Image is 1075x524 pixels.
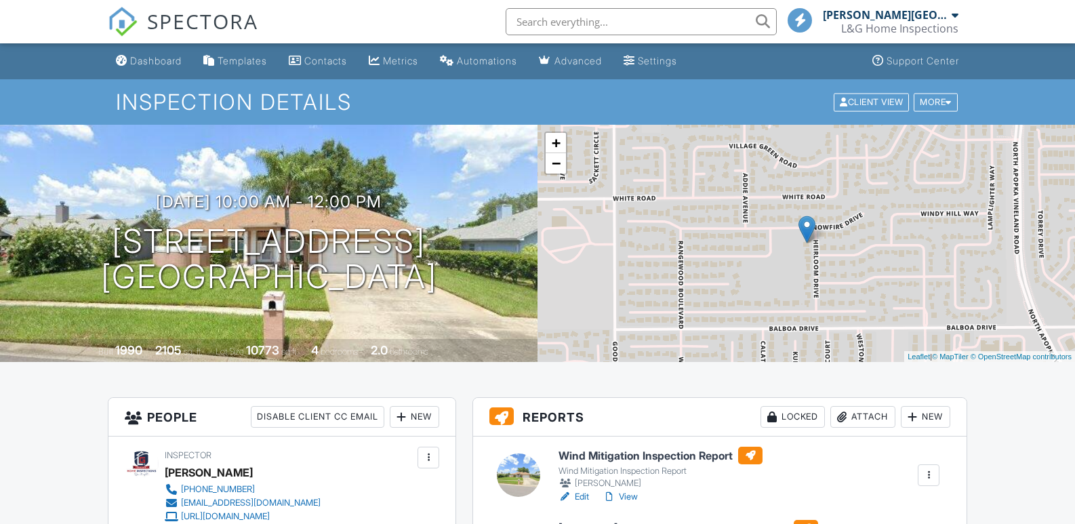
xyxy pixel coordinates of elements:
[932,352,969,361] a: © MapTiler
[559,477,763,490] div: [PERSON_NAME]
[251,406,384,428] div: Disable Client CC Email
[638,55,677,66] div: Settings
[363,49,424,74] a: Metrics
[147,7,258,35] span: SPECTORA
[457,55,517,66] div: Automations
[155,343,182,357] div: 2105
[914,93,958,111] div: More
[156,193,382,211] h3: [DATE] 10:00 am - 12:00 pm
[184,346,203,357] span: sq. ft.
[559,447,763,490] a: Wind Mitigation Inspection Report Wind Mitigation Inspection Report [PERSON_NAME]
[383,55,418,66] div: Metrics
[823,8,948,22] div: [PERSON_NAME][GEOGRAPHIC_DATA]
[116,90,958,114] h1: Inspection Details
[321,346,358,357] span: bedrooms
[165,462,253,483] div: [PERSON_NAME]
[304,55,347,66] div: Contacts
[165,510,321,523] a: [URL][DOMAIN_NAME]
[834,93,909,111] div: Client View
[559,490,589,504] a: Edit
[371,343,388,357] div: 2.0
[165,496,321,510] a: [EMAIL_ADDRESS][DOMAIN_NAME]
[165,483,321,496] a: [PHONE_NUMBER]
[554,55,602,66] div: Advanced
[115,343,142,357] div: 1990
[434,49,523,74] a: Automations (Basic)
[130,55,182,66] div: Dashboard
[832,96,912,106] a: Client View
[533,49,607,74] a: Advanced
[101,224,437,296] h1: [STREET_ADDRESS] [GEOGRAPHIC_DATA]
[390,406,439,428] div: New
[559,447,763,464] h6: Wind Mitigation Inspection Report
[108,398,456,437] h3: People
[181,484,255,495] div: [PHONE_NUMBER]
[108,18,258,47] a: SPECTORA
[181,498,321,508] div: [EMAIL_ADDRESS][DOMAIN_NAME]
[198,49,272,74] a: Templates
[390,346,428,357] span: bathrooms
[867,49,965,74] a: Support Center
[603,490,638,504] a: View
[473,398,967,437] h3: Reports
[760,406,825,428] div: Locked
[830,406,895,428] div: Attach
[165,450,211,460] span: Inspector
[887,55,959,66] div: Support Center
[971,352,1072,361] a: © OpenStreetMap contributors
[618,49,683,74] a: Settings
[283,49,352,74] a: Contacts
[506,8,777,35] input: Search everything...
[281,346,298,357] span: sq.ft.
[546,133,566,153] a: Zoom in
[218,55,267,66] div: Templates
[901,406,950,428] div: New
[181,511,270,522] div: [URL][DOMAIN_NAME]
[559,466,763,477] div: Wind Mitigation Inspection Report
[311,343,319,357] div: 4
[98,346,113,357] span: Built
[841,22,958,35] div: L&G Home Inspections
[110,49,187,74] a: Dashboard
[108,7,138,37] img: The Best Home Inspection Software - Spectora
[908,352,930,361] a: Leaflet
[546,153,566,174] a: Zoom out
[904,351,1075,363] div: |
[216,346,244,357] span: Lot Size
[246,343,279,357] div: 10773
